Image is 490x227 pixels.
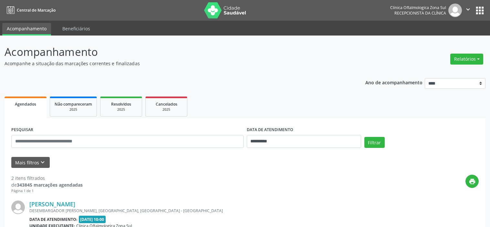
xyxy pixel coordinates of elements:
[11,157,50,168] button: Mais filtroskeyboard_arrow_down
[111,101,131,107] span: Resolvidos
[29,217,78,222] b: Data de atendimento:
[464,6,472,13] i: 
[11,181,83,188] div: de
[11,175,83,181] div: 2 itens filtrados
[365,78,422,86] p: Ano de acompanhamento
[394,10,446,16] span: Recepcionista da clínica
[465,175,479,188] button: print
[5,44,341,60] p: Acompanhamento
[11,201,25,214] img: img
[450,54,483,65] button: Relatórios
[58,23,95,34] a: Beneficiários
[17,7,56,13] span: Central de Marcação
[448,4,462,17] img: img
[247,125,293,135] label: DATA DE ATENDIMENTO
[5,60,341,67] p: Acompanhe a situação das marcações correntes e finalizadas
[469,178,476,185] i: print
[29,208,382,213] div: DESEMBARGADOR [PERSON_NAME], [GEOGRAPHIC_DATA], [GEOGRAPHIC_DATA] - [GEOGRAPHIC_DATA]
[364,137,385,148] button: Filtrar
[105,107,137,112] div: 2025
[390,5,446,10] div: Clinica Oftalmologica Zona Sul
[474,5,485,16] button: apps
[17,182,83,188] strong: 343845 marcações agendadas
[5,5,56,15] a: Central de Marcação
[11,125,33,135] label: PESQUISAR
[150,107,182,112] div: 2025
[11,188,83,194] div: Página 1 de 1
[29,201,75,208] a: [PERSON_NAME]
[15,101,36,107] span: Agendados
[55,107,92,112] div: 2025
[462,4,474,17] button: 
[156,101,177,107] span: Cancelados
[79,216,106,223] span: [DATE] 10:00
[55,101,92,107] span: Não compareceram
[39,159,46,166] i: keyboard_arrow_down
[2,23,51,36] a: Acompanhamento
